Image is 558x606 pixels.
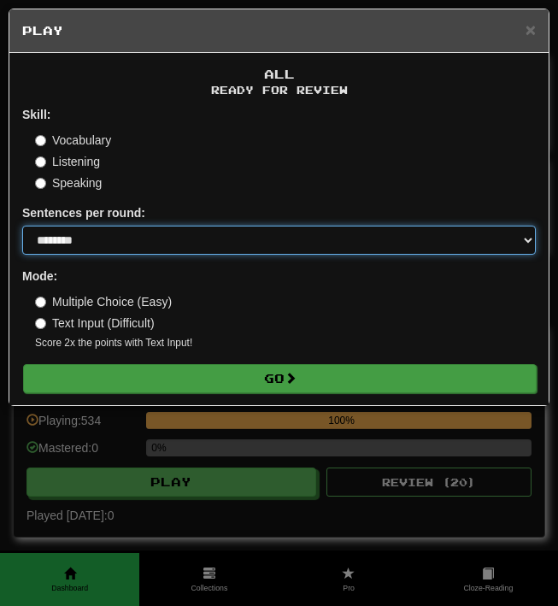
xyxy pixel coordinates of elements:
[264,67,295,81] span: All
[23,364,537,393] button: Go
[35,297,46,308] input: Multiple Choice (Easy)
[22,83,536,97] small: Ready for Review
[35,178,46,189] input: Speaking
[526,21,536,38] button: Close
[35,153,100,170] label: Listening
[22,204,145,221] label: Sentences per round:
[35,315,155,332] label: Text Input (Difficult)
[35,132,111,149] label: Vocabulary
[22,269,57,283] strong: Mode:
[35,135,46,146] input: Vocabulary
[526,20,536,39] span: ×
[35,336,536,350] small: Score 2x the points with Text Input !
[35,156,46,168] input: Listening
[22,22,536,39] h5: Play
[22,108,50,121] strong: Skill:
[35,318,46,329] input: Text Input (Difficult)
[35,174,102,191] label: Speaking
[35,293,172,310] label: Multiple Choice (Easy)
